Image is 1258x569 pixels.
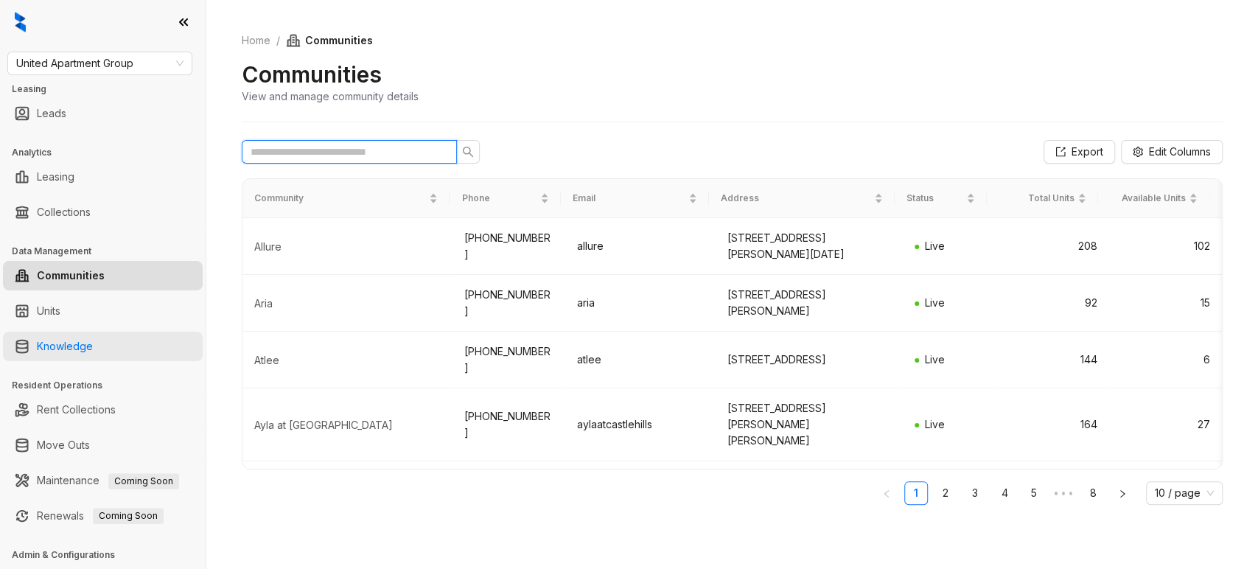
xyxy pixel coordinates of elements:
[904,481,928,505] li: 1
[999,192,1074,206] span: Total Units
[276,32,280,49] li: /
[716,461,904,518] td: [STREET_ADDRESS]
[565,332,716,388] td: atlee
[925,418,945,430] span: Live
[1072,144,1103,160] span: Export
[452,275,565,332] td: [PHONE_NUMBER]
[565,218,716,275] td: allure
[239,32,273,49] a: Home
[452,218,565,275] td: [PHONE_NUMBER]
[906,192,964,206] span: Status
[996,218,1109,275] td: 208
[461,192,537,206] span: Phone
[1109,461,1222,518] td: 9
[37,501,164,531] a: RenewalsComing Soon
[1055,147,1066,157] span: export
[12,83,206,96] h3: Leasing
[573,192,685,206] span: Email
[37,261,105,290] a: Communities
[1109,332,1222,388] td: 6
[565,275,716,332] td: aria
[996,388,1109,461] td: 164
[1109,275,1222,332] td: 15
[242,88,419,104] div: View and manage community details
[964,482,986,504] a: 3
[93,508,164,524] span: Coming Soon
[37,198,91,227] a: Collections
[37,332,93,361] a: Knowledge
[1133,147,1143,157] span: setting
[565,388,716,461] td: aylaatcastlehills
[3,395,203,425] li: Rent Collections
[1121,140,1223,164] button: Edit Columns
[16,52,184,74] span: United Apartment Group
[3,261,203,290] li: Communities
[452,461,565,518] td: [PHONE_NUMBER]
[721,192,870,206] span: Address
[925,353,945,366] span: Live
[1109,388,1222,461] td: 27
[450,179,561,218] th: Phone
[1022,481,1046,505] li: 5
[716,275,904,332] td: [STREET_ADDRESS][PERSON_NAME]
[1110,192,1186,206] span: Available Units
[934,481,957,505] li: 2
[254,240,441,254] div: Allure
[882,489,891,498] span: left
[12,245,206,258] h3: Data Management
[462,146,474,158] span: search
[3,466,203,495] li: Maintenance
[3,430,203,460] li: Move Outs
[3,501,203,531] li: Renewals
[1044,140,1115,164] button: Export
[37,395,116,425] a: Rent Collections
[286,32,373,49] span: Communities
[37,430,90,460] a: Move Outs
[254,353,441,368] div: Atlee
[254,296,441,311] div: Aria
[254,418,441,433] div: Ayla at Castle Hills
[242,60,382,88] h2: Communities
[993,481,1016,505] li: 4
[1109,218,1222,275] td: 102
[452,388,565,461] td: [PHONE_NUMBER]
[925,296,945,309] span: Live
[716,388,904,461] td: [STREET_ADDRESS][PERSON_NAME][PERSON_NAME]
[996,275,1109,332] td: 92
[716,218,904,275] td: [STREET_ADDRESS][PERSON_NAME][DATE]
[1111,481,1134,505] li: Next Page
[3,296,203,326] li: Units
[3,198,203,227] li: Collections
[15,12,26,32] img: logo
[37,99,66,128] a: Leads
[996,332,1109,388] td: 144
[12,146,206,159] h3: Analytics
[963,481,987,505] li: 3
[242,179,450,218] th: Community
[108,473,179,489] span: Coming Soon
[3,332,203,361] li: Knowledge
[37,296,60,326] a: Units
[565,461,716,518] td: braysvilla
[875,481,898,505] button: left
[716,332,904,388] td: [STREET_ADDRESS]
[996,461,1109,518] td: 286
[1118,489,1127,498] span: right
[37,162,74,192] a: Leasing
[3,162,203,192] li: Leasing
[12,548,206,562] h3: Admin & Configurations
[1155,482,1214,504] span: 10 / page
[3,99,203,128] li: Leads
[1023,482,1045,504] a: 5
[254,192,426,206] span: Community
[895,179,988,218] th: Status
[1111,481,1134,505] button: right
[709,179,894,218] th: Address
[1052,481,1075,505] li: Next 5 Pages
[1082,482,1104,504] a: 8
[1052,481,1075,505] span: •••
[452,332,565,388] td: [PHONE_NUMBER]
[987,179,1098,218] th: Total Units
[1098,179,1209,218] th: Available Units
[934,482,957,504] a: 2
